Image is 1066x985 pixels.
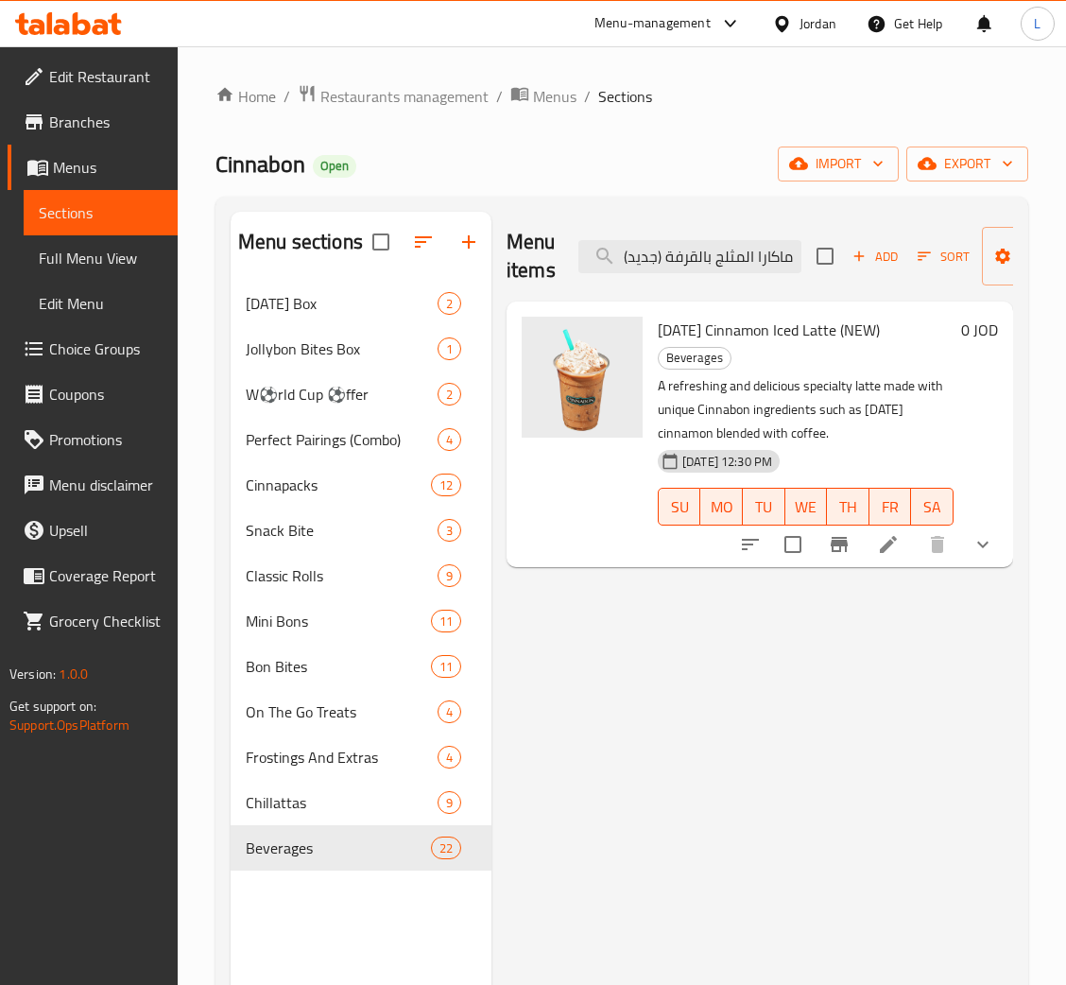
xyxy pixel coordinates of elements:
[431,837,461,859] div: items
[778,147,899,181] button: import
[9,662,56,686] span: Version:
[584,85,591,108] li: /
[911,488,954,526] button: SA
[49,337,163,360] span: Choice Groups
[8,508,178,553] a: Upsell
[49,65,163,88] span: Edit Restaurant
[533,85,576,108] span: Menus
[246,791,438,814] span: Chillattas
[313,158,356,174] span: Open
[53,156,163,179] span: Menus
[438,292,461,315] div: items
[750,493,778,521] span: TU
[246,610,431,632] span: Mini Bons
[49,383,163,406] span: Coupons
[238,228,363,256] h2: Menu sections
[905,242,982,271] span: Sort items
[49,564,163,587] span: Coverage Report
[675,453,780,471] span: [DATE] 12:30 PM
[215,85,276,108] a: Home
[915,522,960,567] button: delete
[438,564,461,587] div: items
[869,488,912,526] button: FR
[246,474,431,496] div: Cinnapacks
[215,143,305,185] span: Cinnabon
[231,326,491,372] div: Jollybon Bites Box1
[659,347,731,369] span: Beverages
[8,417,178,462] a: Promotions
[49,610,163,632] span: Grocery Checklist
[431,610,461,632] div: items
[246,700,438,723] div: On The Go Treats
[39,292,163,315] span: Edit Menu
[658,347,731,370] div: Beverages
[231,780,491,825] div: Chillattas9
[438,700,461,723] div: items
[313,155,356,178] div: Open
[431,474,461,496] div: items
[246,428,438,451] span: Perfect Pairings (Combo)
[438,746,461,769] div: items
[246,519,438,542] span: Snack Bite
[438,383,461,406] div: items
[666,493,693,521] span: SU
[431,655,461,678] div: items
[246,383,438,406] span: W⚽rld Cup ⚽ffer
[743,488,785,526] button: TU
[438,567,460,585] span: 9
[9,713,129,737] a: Support.OpsPlatform
[438,386,460,404] span: 2
[658,316,880,344] span: [DATE] Cinnamon Iced Latte (NEW)
[438,519,461,542] div: items
[834,493,862,521] span: TH
[877,533,900,556] a: Edit menu item
[246,337,438,360] span: Jollybon Bites Box
[799,13,836,34] div: Jordan
[438,337,461,360] div: items
[246,564,438,587] div: Classic Rolls
[877,493,904,521] span: FR
[438,791,461,814] div: items
[438,340,460,358] span: 1
[39,247,163,269] span: Full Menu View
[231,508,491,553] div: Snack Bite3
[231,553,491,598] div: Classic Rolls9
[496,85,503,108] li: /
[578,240,801,273] input: search
[850,246,901,268] span: Add
[231,825,491,871] div: Beverages22
[658,488,700,526] button: SU
[446,219,491,265] button: Add section
[1034,13,1040,34] span: L
[231,598,491,644] div: Mini Bons11
[24,190,178,235] a: Sections
[215,84,1028,109] nav: breadcrumb
[971,533,994,556] svg: Show Choices
[8,145,178,190] a: Menus
[906,147,1028,181] button: export
[59,662,88,686] span: 1.0.0
[246,746,438,769] span: Frostings And Extras
[8,54,178,99] a: Edit Restaurant
[919,493,946,521] span: SA
[432,613,460,631] span: 11
[827,488,869,526] button: TH
[773,525,813,564] span: Select to update
[231,462,491,508] div: Cinnapacks12
[438,749,460,767] span: 4
[598,85,652,108] span: Sections
[246,837,431,859] div: Beverages
[361,222,401,262] span: Select all sections
[594,12,711,35] div: Menu-management
[432,658,460,676] span: 11
[8,372,178,417] a: Coupons
[921,152,1013,176] span: export
[438,522,460,540] span: 3
[432,839,460,857] span: 22
[246,655,431,678] span: Bon Bites
[49,519,163,542] span: Upsell
[960,522,1006,567] button: show more
[24,235,178,281] a: Full Menu View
